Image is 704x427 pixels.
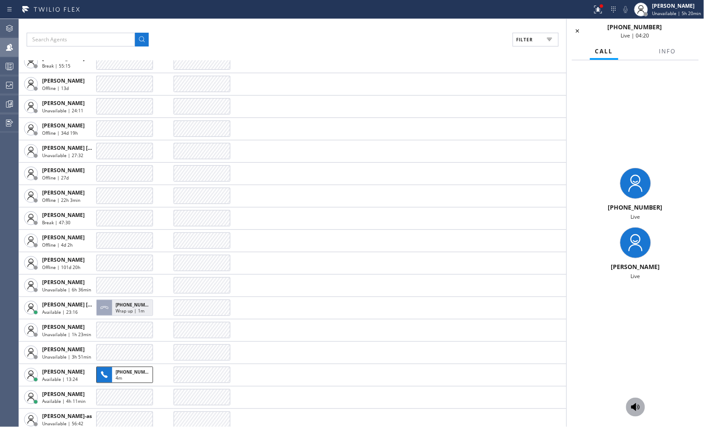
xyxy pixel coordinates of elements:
span: Available | 23:16 [42,309,78,315]
span: Break | 47:30 [42,220,70,226]
span: [PERSON_NAME] [42,256,85,263]
span: [PHONE_NUMBER] [116,369,155,375]
span: Unavailable | 56:42 [42,421,83,427]
span: [PHONE_NUMBER] [608,23,662,31]
span: Unavailable | 24:11 [42,108,83,114]
span: Offline | 22h 3min [42,197,80,203]
span: [PERSON_NAME] [42,211,85,219]
span: Unavailable | 6h 36min [42,287,91,293]
span: Info [659,47,676,55]
span: Filter [517,37,533,43]
span: Available | 13:24 [42,376,78,382]
span: Live [631,213,640,220]
span: [PERSON_NAME] [42,189,85,196]
button: Info [654,43,681,60]
span: [PERSON_NAME] [42,368,85,375]
span: Offline | 27d [42,175,69,181]
span: Live | 04:20 [621,32,649,39]
span: Live [631,272,640,280]
span: [PHONE_NUMBER] [608,203,663,211]
span: Offline | 101d 20h [42,264,80,270]
button: [PHONE_NUMBER]4m [96,364,156,386]
span: Offline | 13d [42,85,69,91]
span: [PHONE_NUMBER] [116,302,155,308]
div: [PERSON_NAME] [652,2,701,9]
span: [PERSON_NAME] [PERSON_NAME] [42,144,129,152]
span: Available | 4h 11min [42,399,86,405]
span: [PERSON_NAME] [42,99,85,107]
span: Call [595,47,613,55]
span: Offline | 34d 19h [42,130,78,136]
span: [PERSON_NAME] [42,346,85,353]
div: [PERSON_NAME] [570,263,701,271]
span: Unavailable | 27:32 [42,152,83,158]
span: Break | 55:15 [42,63,70,69]
span: [PERSON_NAME] [42,323,85,331]
span: [PERSON_NAME] [42,278,85,286]
button: Mute [620,3,632,15]
span: 4m [116,375,122,381]
button: Monitor Call [626,398,645,417]
button: [PHONE_NUMBER]Wrap up | 1m [96,297,156,319]
span: [PERSON_NAME] [42,390,85,398]
span: Unavailable | 1h 23min [42,331,91,337]
button: Filter [513,33,559,46]
span: [PERSON_NAME] [PERSON_NAME] [42,301,129,308]
span: Unavailable | 5h 20min [652,10,701,16]
span: Offline | 4d 2h [42,242,73,248]
span: [PERSON_NAME]-as [42,413,92,420]
span: [PERSON_NAME] [42,167,85,174]
span: Unavailable | 3h 51min [42,354,91,360]
button: Call [590,43,618,60]
span: Wrap up | 1m [116,308,144,314]
span: [PERSON_NAME] [42,234,85,241]
span: [PERSON_NAME] [42,77,85,84]
span: [PERSON_NAME] [42,122,85,129]
input: Search Agents [27,33,135,46]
